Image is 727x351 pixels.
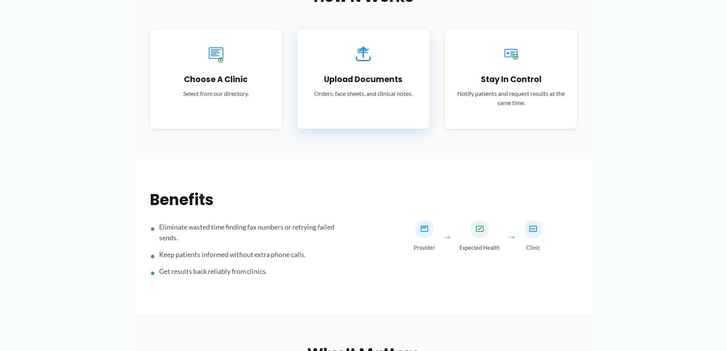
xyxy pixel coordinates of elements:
[456,89,566,107] p: Notify patients and request results at the same time.
[150,249,348,260] li: Keep patients informed without extra phone calls.
[150,266,348,277] li: Get results back reliably from clinics.
[161,89,271,98] p: Select from our directory.
[507,228,516,246] div: →
[456,74,566,84] h3: Stay in Control
[161,74,271,84] h3: Choose a Clinic
[150,190,348,210] h2: Benefits
[309,74,418,84] h3: Upload Documents
[414,243,435,253] div: Provider
[150,222,348,243] li: Eliminate wasted time finding fax numbers or retrying failed sends.
[459,243,500,253] div: Expected Health
[309,89,418,98] p: Orders, face sheets, and clinical notes.
[526,243,540,253] div: Clinic
[442,227,452,246] div: →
